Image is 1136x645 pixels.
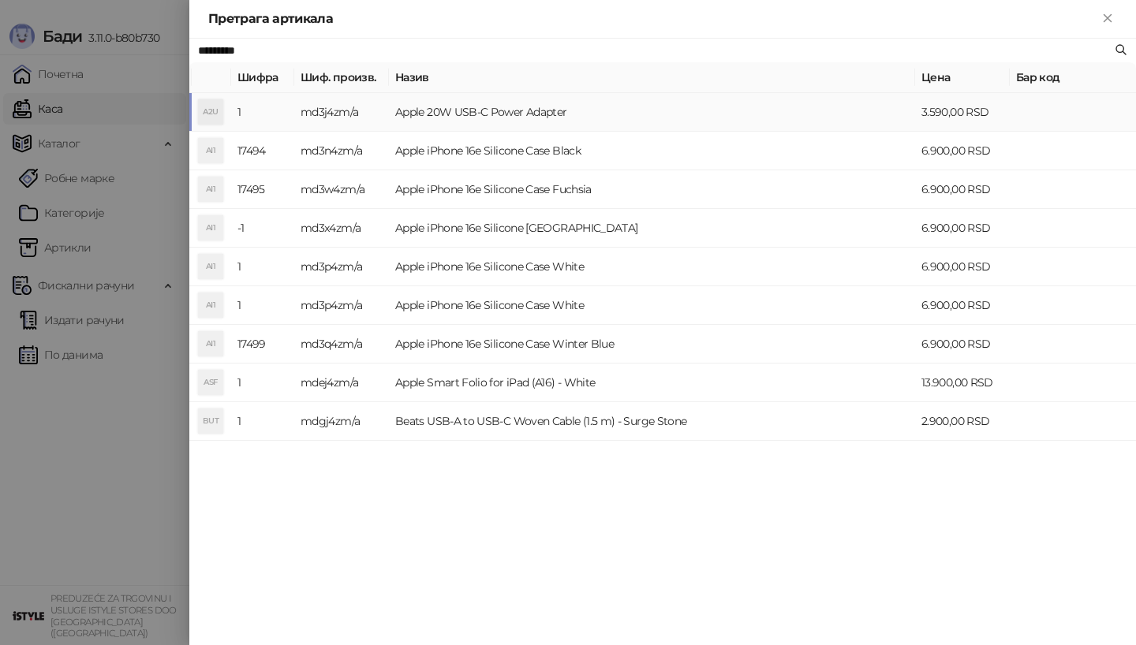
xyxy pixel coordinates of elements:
th: Цена [915,62,1010,93]
td: Apple 20W USB-C Power Adapter [389,93,915,132]
td: 6.900,00 RSD [915,325,1010,364]
td: 1 [231,286,294,325]
td: 6.900,00 RSD [915,286,1010,325]
td: 17494 [231,132,294,170]
td: 6.900,00 RSD [915,248,1010,286]
td: 17495 [231,170,294,209]
div: AI1 [198,177,223,202]
div: A2U [198,99,223,125]
td: 17499 [231,325,294,364]
div: AI1 [198,215,223,240]
td: Beats USB-A to USB-C Woven Cable (1.5 m) - Surge Stone [389,402,915,441]
td: -1 [231,209,294,248]
td: Apple iPhone 16e Silicone Case Black [389,132,915,170]
td: 13.900,00 RSD [915,364,1010,402]
td: md3q4zm/a [294,325,389,364]
th: Бар код [1010,62,1136,93]
td: md3n4zm/a [294,132,389,170]
td: md3x4zm/a [294,209,389,248]
td: Apple Smart Folio for iPad (A16) - White [389,364,915,402]
th: Шифра [231,62,294,93]
td: md3p4zm/a [294,286,389,325]
div: AI1 [198,331,223,356]
td: md3j4zm/a [294,93,389,132]
td: 3.590,00 RSD [915,93,1010,132]
td: mdej4zm/a [294,364,389,402]
td: Apple iPhone 16e Silicone Case White [389,248,915,286]
th: Шиф. произв. [294,62,389,93]
div: AI1 [198,138,223,163]
div: Претрага артикала [208,9,1098,28]
td: 6.900,00 RSD [915,132,1010,170]
td: 1 [231,402,294,441]
td: 1 [231,248,294,286]
div: ASF [198,370,223,395]
div: BUT [198,408,223,434]
td: Apple iPhone 16e Silicone Case Winter Blue [389,325,915,364]
div: AI1 [198,254,223,279]
td: 1 [231,364,294,402]
td: Apple iPhone 16e Silicone [GEOGRAPHIC_DATA] [389,209,915,248]
td: Apple iPhone 16e Silicone Case White [389,286,915,325]
td: md3p4zm/a [294,248,389,286]
td: Apple iPhone 16e Silicone Case Fuchsia [389,170,915,209]
td: md3w4zm/a [294,170,389,209]
button: Close [1098,9,1117,28]
td: 1 [231,93,294,132]
td: 2.900,00 RSD [915,402,1010,441]
td: 6.900,00 RSD [915,170,1010,209]
td: mdgj4zm/a [294,402,389,441]
div: AI1 [198,293,223,318]
td: 6.900,00 RSD [915,209,1010,248]
th: Назив [389,62,915,93]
